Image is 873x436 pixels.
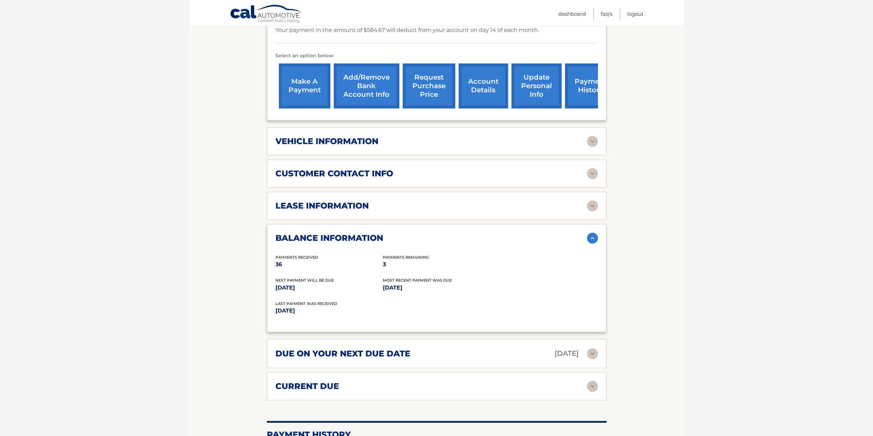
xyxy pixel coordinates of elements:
a: FAQ's [601,8,612,20]
img: accordion-rest.svg [587,348,598,359]
span: Most Recent Payment Was Due [383,278,452,283]
a: request purchase price [403,63,455,108]
span: Next Payment will be due [275,278,334,283]
p: 36 [275,260,383,269]
img: accordion-rest.svg [587,136,598,147]
img: accordion-active.svg [587,233,598,244]
h2: vehicle information [275,136,378,146]
a: make a payment [279,63,330,108]
a: update personal info [511,63,562,108]
h2: balance information [275,233,383,243]
p: 3 [383,260,490,269]
span: Last Payment was received [275,301,337,306]
span: Payments Remaining [383,255,429,260]
p: Select an option below: [275,52,598,60]
img: accordion-rest.svg [587,200,598,211]
span: Payments Received [275,255,318,260]
a: Cal Automotive [230,4,302,24]
p: Your payment in the amount of $584.67 will deduct from your account on day 14 of each month. [275,25,539,35]
img: accordion-rest.svg [587,168,598,179]
a: payment history [565,63,616,108]
p: [DATE] [275,306,437,316]
img: accordion-rest.svg [587,381,598,392]
a: account details [459,63,508,108]
h2: lease information [275,201,369,211]
a: Dashboard [558,8,586,20]
p: [DATE] [275,283,383,293]
h2: customer contact info [275,168,393,179]
a: Add/Remove bank account info [334,63,399,108]
a: Logout [627,8,644,20]
p: [DATE] [383,283,490,293]
h2: current due [275,381,339,391]
p: [DATE] [555,347,579,360]
h2: due on your next due date [275,349,410,359]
